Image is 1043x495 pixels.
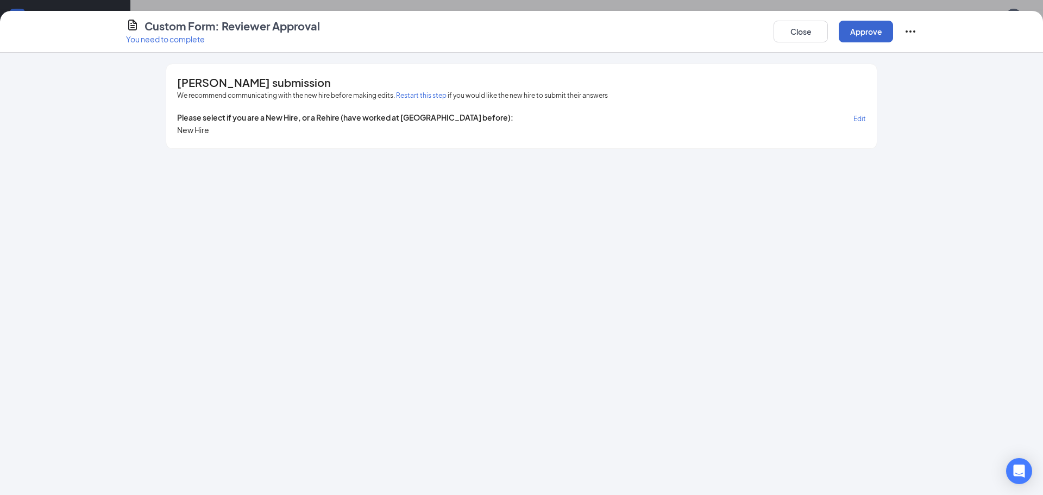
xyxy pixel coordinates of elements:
span: [PERSON_NAME] submission [177,77,331,88]
button: Edit [853,112,866,124]
span: Please select if you are a New Hire, or a Rehire (have worked at [GEOGRAPHIC_DATA] before): [177,112,513,124]
button: Restart this step [396,90,447,101]
div: Open Intercom Messenger [1006,458,1032,484]
span: Edit [853,115,866,123]
svg: CustomFormIcon [126,18,139,32]
button: Close [774,21,828,42]
svg: Ellipses [904,25,917,38]
span: New Hire [177,124,209,135]
button: Approve [839,21,893,42]
span: We recommend communicating with the new hire before making edits. if you would like the new hire ... [177,90,608,101]
h4: Custom Form: Reviewer Approval [144,18,320,34]
p: You need to complete [126,34,320,45]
